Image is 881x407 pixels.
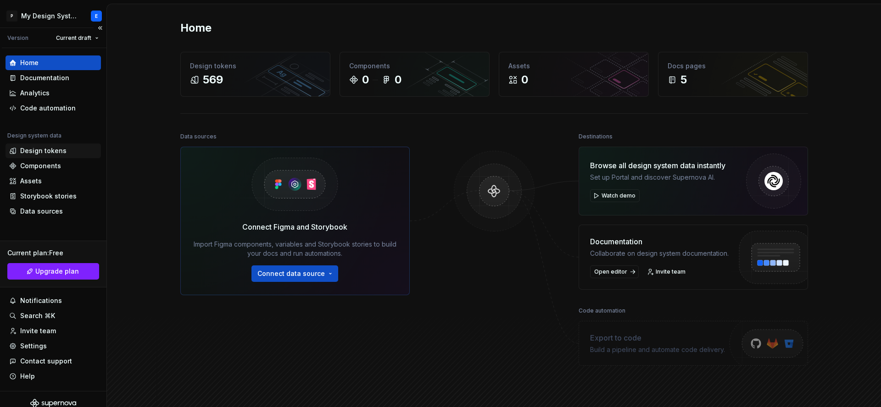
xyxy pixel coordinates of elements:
[6,324,101,338] a: Invite team
[6,11,17,22] div: P
[590,332,725,343] div: Export to code
[6,71,101,85] a: Documentation
[362,72,369,87] div: 0
[20,176,42,186] div: Assets
[180,130,217,143] div: Data sources
[340,52,490,97] a: Components00
[242,221,347,232] div: Connect Figma and Storybook
[7,132,61,139] div: Design system data
[20,207,63,216] div: Data sources
[6,55,101,70] a: Home
[20,146,67,155] div: Design tokens
[7,34,28,42] div: Version
[20,357,72,366] div: Contact support
[20,73,69,82] div: Documentation
[190,61,321,71] div: Design tokens
[7,248,99,258] div: Current plan : Free
[594,268,627,275] span: Open editor
[6,339,101,353] a: Settings
[579,130,613,143] div: Destinations
[2,6,105,26] button: PMy Design SystemE
[6,293,101,308] button: Notifications
[590,345,725,354] div: Build a pipeline and automate code delivery.
[6,159,101,173] a: Components
[656,268,686,275] span: Invite team
[590,265,639,278] a: Open editor
[194,240,396,258] div: Import Figma components, variables and Storybook stories to build your docs and run automations.
[20,372,35,381] div: Help
[602,192,636,199] span: Watch demo
[6,86,101,100] a: Analytics
[668,61,798,71] div: Docs pages
[6,143,101,158] a: Design tokens
[20,58,39,67] div: Home
[590,236,729,247] div: Documentation
[658,52,808,97] a: Docs pages5
[590,189,640,202] button: Watch demo
[203,72,223,87] div: 569
[35,267,79,276] span: Upgrade plan
[180,21,212,35] h2: Home
[644,265,690,278] a: Invite team
[680,72,687,87] div: 5
[180,52,330,97] a: Design tokens569
[6,189,101,203] a: Storybook stories
[579,304,625,317] div: Code automation
[20,341,47,351] div: Settings
[6,369,101,384] button: Help
[590,160,725,171] div: Browse all design system data instantly
[7,263,99,280] a: Upgrade plan
[499,52,649,97] a: Assets0
[508,61,639,71] div: Assets
[21,11,80,21] div: My Design System
[20,161,61,170] div: Components
[6,174,101,188] a: Assets
[6,354,101,368] button: Contact support
[590,173,725,182] div: Set up Portal and discover Supernova AI.
[6,308,101,323] button: Search ⌘K
[395,72,401,87] div: 0
[6,101,101,115] a: Code automation
[52,32,103,44] button: Current draft
[257,269,325,278] span: Connect data source
[6,204,101,219] a: Data sources
[251,265,338,282] button: Connect data source
[349,61,480,71] div: Components
[94,22,106,34] button: Collapse sidebar
[20,104,76,113] div: Code automation
[590,249,729,258] div: Collaborate on design system documentation.
[521,72,528,87] div: 0
[20,311,55,320] div: Search ⌘K
[95,12,98,20] div: E
[20,192,77,201] div: Storybook stories
[56,34,91,42] span: Current draft
[20,326,56,335] div: Invite team
[20,296,62,305] div: Notifications
[20,88,50,98] div: Analytics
